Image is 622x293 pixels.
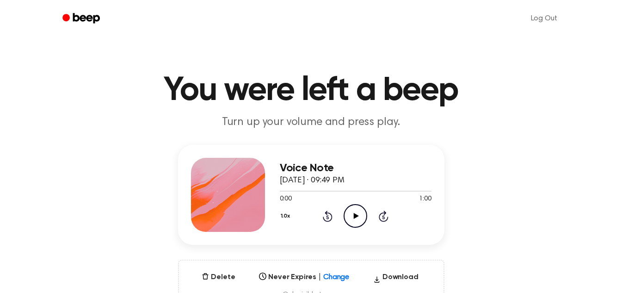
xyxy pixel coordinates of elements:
p: Turn up your volume and press play. [134,115,489,130]
h1: You were left a beep [74,74,548,107]
span: 0:00 [280,194,292,204]
a: Log Out [522,7,567,30]
button: Delete [198,272,239,283]
span: 1:00 [419,194,431,204]
span: [DATE] · 09:49 PM [280,176,345,185]
button: 1.0x [280,208,294,224]
h3: Voice Note [280,162,431,175]
button: Download [370,272,422,287]
a: Beep [56,10,108,28]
